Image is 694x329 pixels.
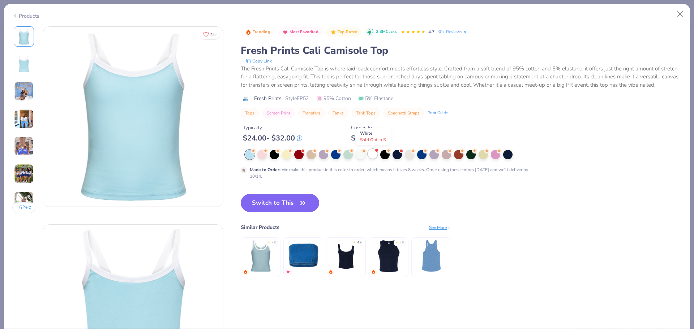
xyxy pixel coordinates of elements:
[245,29,251,35] img: Trending sort
[243,124,302,131] div: Typically
[243,270,248,274] img: trending.gif
[14,164,34,183] img: User generated content
[395,240,398,243] div: ★
[328,108,348,118] button: Tanks
[241,108,259,118] button: Tops
[254,95,282,102] span: Fresh Prints
[360,137,386,143] span: Sold Out in S
[356,128,391,145] div: White
[241,194,319,212] button: Switch to This
[200,29,220,39] button: Like
[210,33,217,36] span: 233
[241,224,279,231] div: Similar Products
[329,239,363,273] img: Bella Canvas Ladies' Micro Ribbed Scoop Tank
[414,239,449,273] img: Los Angeles Apparel Tri Blend Racerback Tank 3.7oz
[244,57,274,65] button: copy to clipboard
[372,239,406,273] img: Bella + Canvas Ladies' Micro Ribbed Racerback Tank
[243,134,302,143] div: $ 24.00 - $ 32.00
[262,108,295,118] button: Screen Print
[14,109,34,129] img: User generated content
[14,137,34,156] img: User generated content
[15,28,33,45] img: Front
[286,239,321,273] img: Fresh Prints Terry Bandeau
[437,29,467,35] a: 30+ Reviews
[241,96,250,102] img: brand logo
[326,27,361,37] button: Badge Button
[317,95,351,102] span: 95% Cotton
[351,134,372,143] div: S - XL
[241,65,682,89] div: The Fresh Prints Cali Camisole Top is where laid-back comfort meets effortless style. Crafted fro...
[429,224,451,231] div: See More
[298,108,325,118] button: Transfers
[272,240,276,245] div: 4.8
[43,27,223,207] img: Front
[267,240,270,243] div: ★
[353,240,356,243] div: ★
[400,240,404,245] div: 4.8
[384,108,424,118] button: Spaghetti Straps
[330,29,336,35] img: Top Rated sort
[253,30,270,34] span: Trending
[428,110,448,116] div: Print Guide
[376,29,397,35] span: 2.3M Clicks
[15,55,33,73] img: Back
[14,82,34,101] img: User generated content
[371,270,376,274] img: trending.gif
[285,95,309,102] span: Style FP52
[250,166,530,179] div: We make this product in this color to order, which means it takes 8 weeks. Order using these colo...
[358,95,393,102] span: 5% Elastane
[286,270,290,274] img: MostFav.gif
[357,240,361,245] div: 4.9
[250,167,280,173] strong: Made to Order :
[351,124,372,131] div: Comes In
[329,270,333,274] img: trending.gif
[282,29,288,35] img: Most Favorited sort
[401,26,425,38] div: 4.7 Stars
[352,108,380,118] button: Tank Tops
[241,27,274,37] button: Badge Button
[338,30,358,34] span: Top Rated
[12,12,39,20] div: Products
[12,202,36,213] button: 162+
[290,30,318,34] span: Most Favorited
[241,44,682,57] div: Fresh Prints Cali Camisole Top
[278,27,322,37] button: Badge Button
[428,29,434,35] span: 4.7
[244,239,278,273] img: Fresh Prints Sunset Blvd Ribbed Scoop Tank Top
[14,191,34,211] img: User generated content
[673,7,687,21] button: Close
